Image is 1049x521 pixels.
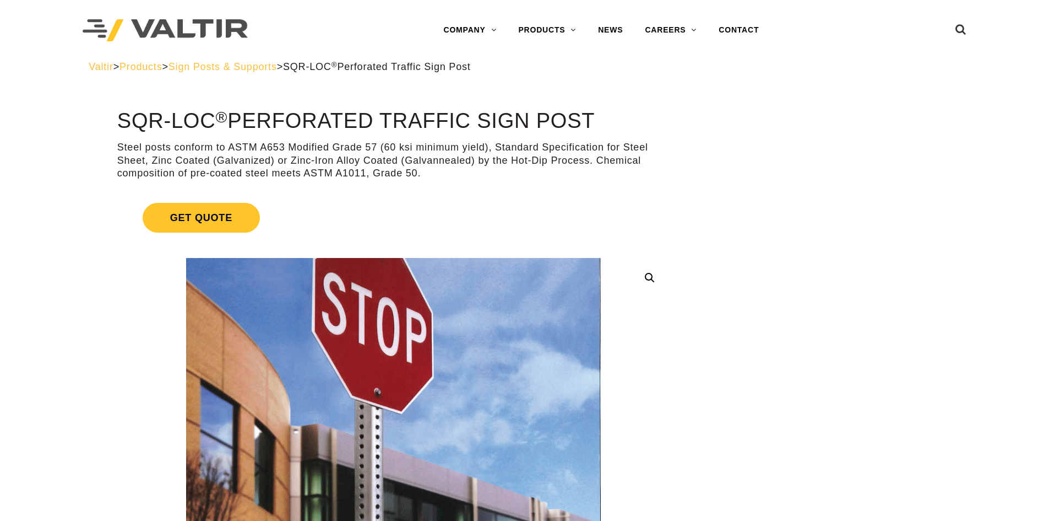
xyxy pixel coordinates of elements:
sup: ® [215,108,227,126]
sup: ® [331,61,338,69]
span: SQR-LOC Perforated Traffic Sign Post [283,61,471,72]
img: Valtir [83,19,248,42]
p: Steel posts conform to ASTM A653 Modified Grade 57 (60 ksi minimum yield), Standard Specification... [117,141,670,180]
a: PRODUCTS [507,19,587,41]
a: CAREERS [634,19,708,41]
a: Valtir [89,61,113,72]
a: Products [119,61,162,72]
a: NEWS [587,19,634,41]
a: Get Quote [117,190,670,246]
div: > > > [89,61,960,73]
a: CONTACT [708,19,770,41]
span: Get Quote [143,203,260,233]
a: Sign Posts & Supports [169,61,277,72]
a: COMPANY [432,19,507,41]
h1: SQR-LOC Perforated Traffic Sign Post [117,110,670,133]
